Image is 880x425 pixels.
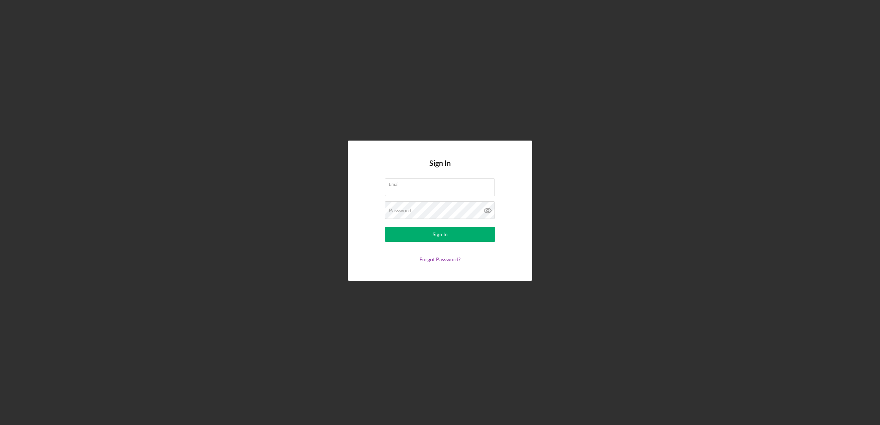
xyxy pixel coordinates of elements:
[433,227,448,242] div: Sign In
[389,179,495,187] label: Email
[389,208,411,213] label: Password
[429,159,451,178] h4: Sign In
[419,256,461,262] a: Forgot Password?
[385,227,495,242] button: Sign In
